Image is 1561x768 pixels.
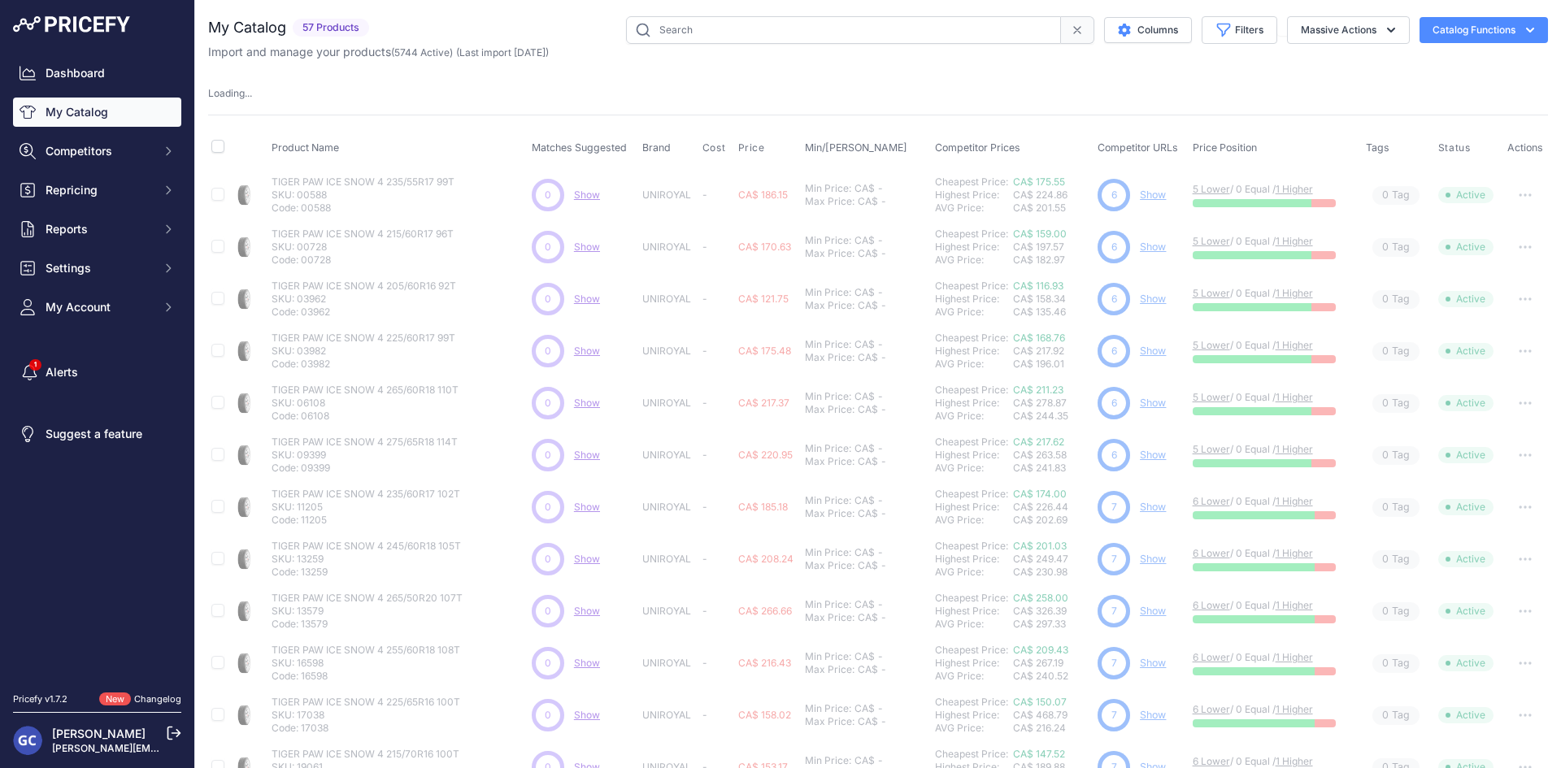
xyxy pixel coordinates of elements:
[878,299,886,312] div: -
[1372,550,1420,569] span: Tag
[642,501,696,514] p: UNIROYAL
[1013,449,1067,461] span: CA$ 263.58
[1287,16,1410,44] button: Massive Actions
[272,397,459,410] p: SKU: 06108
[245,87,252,99] span: ...
[702,141,728,154] button: Cost
[935,540,1008,552] a: Cheapest Price:
[935,345,1013,358] div: Highest Price:
[1193,755,1230,767] a: 6 Lower
[1438,499,1494,515] span: Active
[1438,141,1471,154] span: Status
[805,247,854,260] div: Max Price:
[1111,344,1117,358] span: 6
[208,44,549,60] p: Import and manage your products
[935,462,1013,475] div: AVG Price:
[13,254,181,283] button: Settings
[272,332,455,345] p: TIGER PAW ICE SNOW 4 225/60R17 99T
[1111,396,1117,410] span: 6
[805,442,851,455] div: Min Price:
[1111,552,1117,566] span: 7
[702,449,707,461] span: -
[1013,189,1067,201] span: CA$ 224.86
[1013,280,1063,292] a: CA$ 116.93
[935,202,1013,215] div: AVG Price:
[46,182,152,198] span: Repricing
[1276,287,1313,299] a: 1 Higher
[545,188,551,202] span: 0
[1438,395,1494,411] span: Active
[1382,500,1389,515] span: 0
[878,455,886,468] div: -
[272,189,454,202] p: SKU: 00588
[1420,17,1548,43] button: Catalog Functions
[545,396,551,410] span: 0
[272,410,459,423] p: Code: 06108
[46,143,152,159] span: Competitors
[1193,183,1350,196] p: / 0 Equal /
[1382,448,1389,463] span: 0
[1140,345,1166,357] a: Show
[1013,488,1067,500] a: CA$ 174.00
[875,442,883,455] div: -
[13,59,181,673] nav: Sidebar
[1013,384,1063,396] a: CA$ 211.23
[1193,287,1350,300] p: / 0 Equal /
[805,141,907,154] span: Min/[PERSON_NAME]
[13,98,181,127] a: My Catalog
[738,141,768,154] button: Price
[574,345,600,357] a: Show
[1438,551,1494,567] span: Active
[1193,391,1350,404] p: / 0 Equal /
[1372,238,1420,257] span: Tag
[545,500,551,514] span: 0
[545,292,551,306] span: 0
[1276,235,1313,247] a: 1 Higher
[875,286,883,299] div: -
[858,351,878,364] div: CA$
[858,455,878,468] div: CA$
[1111,292,1117,306] span: 6
[642,397,696,410] p: UNIROYAL
[1140,553,1166,565] a: Show
[1013,462,1091,475] div: CA$ 241.83
[738,553,794,565] span: CA$ 208.24
[1013,501,1068,513] span: CA$ 226.44
[574,553,600,565] span: Show
[208,87,252,99] span: Loading
[1013,410,1091,423] div: CA$ 244.35
[854,442,875,455] div: CA$
[1193,703,1230,715] a: 6 Lower
[1438,141,1474,154] button: Status
[805,507,854,520] div: Max Price:
[1382,188,1389,203] span: 0
[702,189,707,201] span: -
[935,306,1013,319] div: AVG Price:
[738,345,791,357] span: CA$ 175.48
[13,215,181,244] button: Reports
[935,592,1008,604] a: Cheapest Price:
[805,182,851,195] div: Min Price:
[1193,235,1230,247] a: 5 Lower
[935,436,1008,448] a: Cheapest Price:
[878,507,886,520] div: -
[574,501,600,513] span: Show
[854,286,875,299] div: CA$
[1372,394,1420,413] span: Tag
[1276,391,1313,403] a: 1 Higher
[805,494,851,507] div: Min Price:
[935,748,1008,760] a: Cheapest Price:
[805,403,854,416] div: Max Price:
[1140,189,1166,201] a: Show
[1013,540,1067,552] a: CA$ 201.03
[854,390,875,403] div: CA$
[702,501,707,513] span: -
[293,19,369,37] span: 57 Products
[272,501,460,514] p: SKU: 11205
[858,507,878,520] div: CA$
[875,234,883,247] div: -
[858,247,878,260] div: CA$
[574,449,600,461] a: Show
[272,488,460,501] p: TIGER PAW ICE SNOW 4 235/60R17 102T
[1438,343,1494,359] span: Active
